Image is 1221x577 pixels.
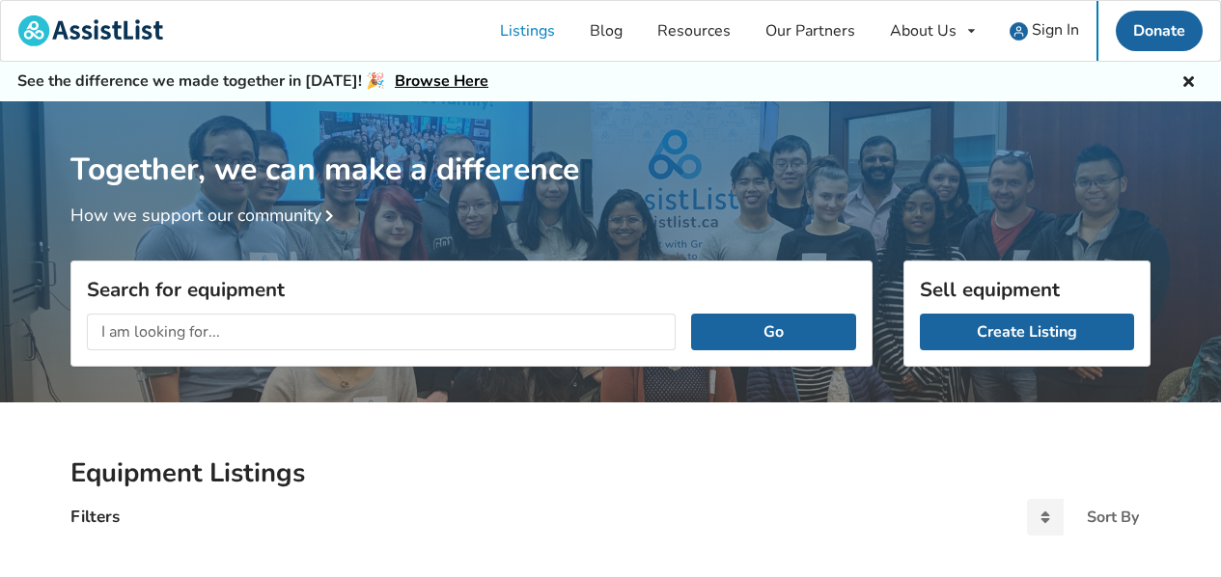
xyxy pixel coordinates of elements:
[1010,22,1028,41] img: user icon
[87,277,856,302] h3: Search for equipment
[70,506,120,528] h4: Filters
[920,277,1134,302] h3: Sell equipment
[17,71,488,92] h5: See the difference we made together in [DATE]! 🎉
[992,1,1096,61] a: user icon Sign In
[70,204,341,227] a: How we support our community
[691,314,856,350] button: Go
[920,314,1134,350] a: Create Listing
[890,23,957,39] div: About Us
[640,1,748,61] a: Resources
[572,1,640,61] a: Blog
[18,15,163,46] img: assistlist-logo
[748,1,873,61] a: Our Partners
[483,1,572,61] a: Listings
[70,101,1151,189] h1: Together, we can make a difference
[1116,11,1203,51] a: Donate
[70,456,1151,490] h2: Equipment Listings
[395,70,488,92] a: Browse Here
[1032,19,1079,41] span: Sign In
[87,314,676,350] input: I am looking for...
[1087,509,1139,525] div: Sort By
